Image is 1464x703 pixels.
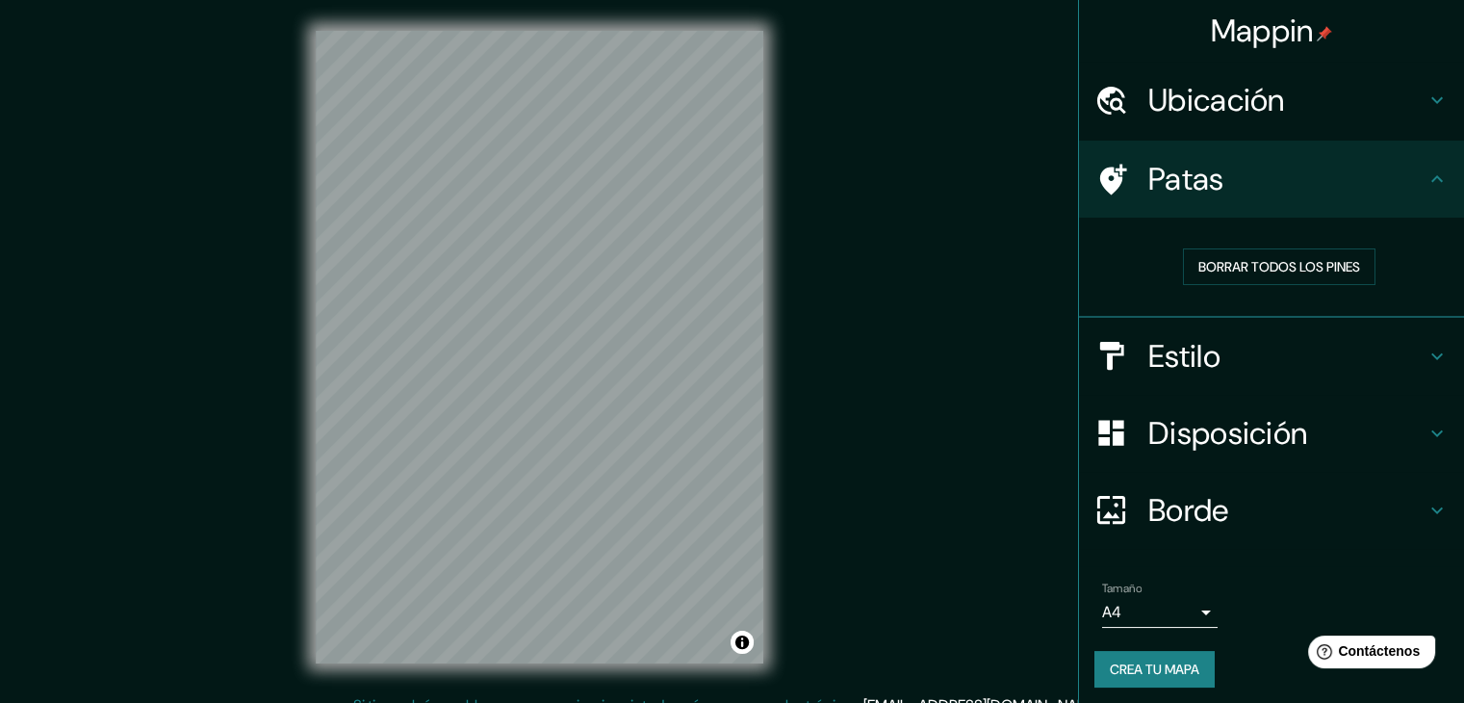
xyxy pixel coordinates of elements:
[1079,395,1464,472] div: Disposición
[1102,597,1218,628] div: A4
[1211,11,1314,51] font: Mappin
[1094,651,1215,688] button: Crea tu mapa
[1079,141,1464,218] div: Patas
[1317,26,1332,41] img: pin-icon.png
[1079,318,1464,395] div: Estilo
[1293,628,1443,682] iframe: Lanzador de widgets de ayuda
[316,31,763,664] canvas: Mapa
[1102,602,1121,622] font: A4
[1183,248,1375,285] button: Borrar todos los pines
[1079,472,1464,549] div: Borde
[1148,336,1220,377] font: Estilo
[1148,80,1285,120] font: Ubicación
[1198,258,1360,275] font: Borrar todos los pines
[1148,490,1229,531] font: Borde
[1110,661,1199,678] font: Crea tu mapa
[731,631,754,654] button: Activar o desactivar atribución
[1148,159,1224,199] font: Patas
[1102,581,1142,596] font: Tamaño
[1079,62,1464,139] div: Ubicación
[1148,413,1307,454] font: Disposición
